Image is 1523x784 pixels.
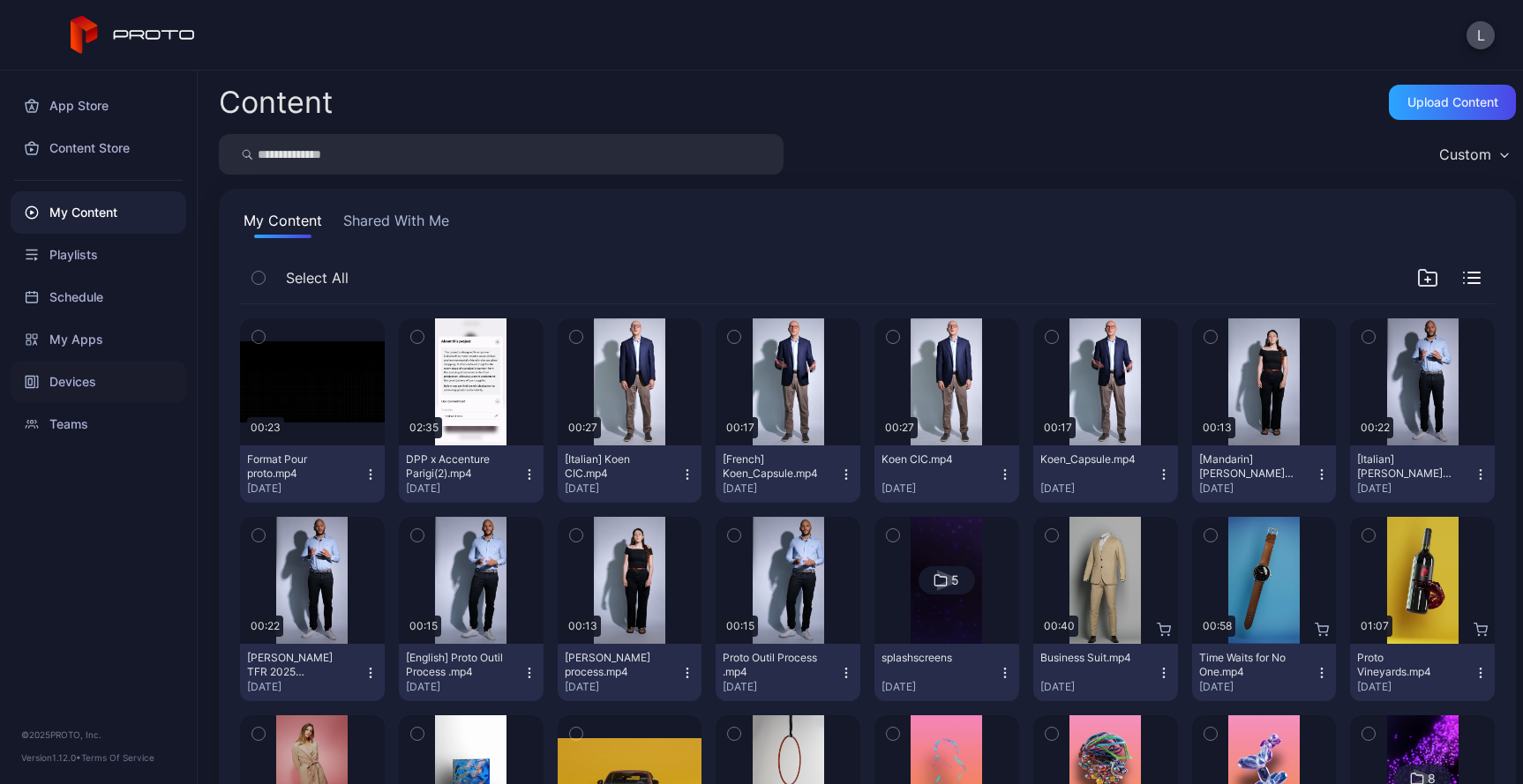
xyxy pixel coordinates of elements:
div: Céline ReInvention process.mp4 [565,651,662,679]
a: Schedule [11,276,186,318]
button: Koen_Capsule.mp4[DATE] [1033,445,1178,503]
div: [DATE] [565,680,681,694]
button: [Italian] [PERSON_NAME] TFR 2025 PROTO(1).mp4[DATE] [1350,445,1495,503]
div: [DATE] [882,680,998,694]
a: Devices [11,361,186,403]
div: [DATE] [565,482,681,496]
div: [DATE] [247,482,364,496]
div: [DATE] [1357,482,1474,496]
button: splashscreens[DATE] [874,644,1019,701]
div: [DATE] [1199,482,1316,496]
div: [English] Proto Outil Process .mp4 [406,651,503,679]
button: Koen CIC.mp4[DATE] [874,445,1019,503]
div: Business Suit.mp4 [1040,651,1137,665]
div: [DATE] [406,482,522,496]
div: [Mandarin] Céline ReInvention process.mp4 [1199,452,1296,481]
div: [DATE] [723,482,839,496]
a: Terms Of Service [81,752,154,763]
a: My Content [11,191,186,234]
button: DPP x Accenture Parigi(2).mp4[DATE] [399,445,544,503]
div: Content [219,87,333,117]
div: [DATE] [882,482,998,496]
a: Content Store [11,127,186,169]
button: L [1467,21,1495,49]
div: Proto Vineyards.mp4 [1357,651,1454,679]
button: [Mandarin] [PERSON_NAME] process.mp4[DATE] [1192,445,1337,503]
button: [French] Koen_Capsule.mp4[DATE] [716,445,860,503]
div: Time Waits for No One.mp4 [1199,651,1296,679]
div: Custom [1439,146,1491,163]
button: Proto Vineyards.mp4[DATE] [1350,644,1495,701]
a: Teams [11,403,186,445]
div: [Italian] Koen CIC.mp4 [565,452,662,481]
button: [Italian] Koen CIC.mp4[DATE] [558,445,702,503]
button: [English] Proto Outil Process .mp4[DATE] [399,644,544,701]
button: Custom [1430,134,1516,175]
button: Shared With Me [340,210,453,238]
div: Koen CIC.mp4 [882,452,979,467]
div: [DATE] [406,680,522,694]
button: My Content [240,210,326,238]
div: [DATE] [1357,680,1474,694]
div: Lino TFR 2025 PROTO(1).mp4 [247,651,344,679]
button: Business Suit.mp4[DATE] [1033,644,1178,701]
div: [DATE] [723,680,839,694]
div: DPP x Accenture Parigi(2).mp4 [406,452,503,481]
a: Playlists [11,234,186,276]
a: My Apps [11,318,186,361]
span: Select All [286,267,349,288]
div: © 2025 PROTO, Inc. [21,728,176,742]
div: [DATE] [1040,680,1157,694]
button: Format Pour proto.mp4[DATE] [240,445,385,503]
div: [DATE] [247,680,364,694]
div: [DATE] [1040,482,1157,496]
button: [PERSON_NAME] process.mp4[DATE] [558,644,702,701]
a: App Store [11,85,186,127]
div: 5 [951,572,959,588]
span: Version 1.12.0 • [21,752,81,763]
div: [DATE] [1199,680,1316,694]
div: Upload Content [1407,95,1498,109]
div: Koen_Capsule.mp4 [1040,452,1137,467]
div: [French] Koen_Capsule.mp4 [723,452,820,481]
div: Proto Outil Process .mp4 [723,651,820,679]
div: splashscreens [882,651,979,665]
button: Proto Outil Process .mp4[DATE] [716,644,860,701]
button: [PERSON_NAME] TFR 2025 PROTO(1).mp4[DATE] [240,644,385,701]
button: Time Waits for No One.mp4[DATE] [1192,644,1337,701]
button: Upload Content [1389,85,1516,120]
div: [Italian] Lino TFR 2025 PROTO(1).mp4 [1357,452,1454,481]
div: Format Pour proto.mp4 [247,452,344,481]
